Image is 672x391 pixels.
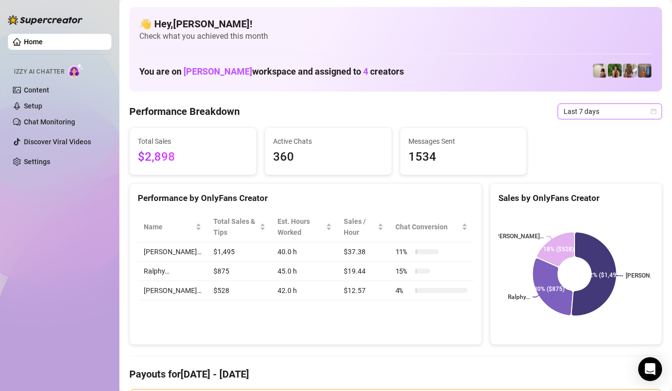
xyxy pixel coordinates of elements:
[138,148,248,167] span: $2,898
[272,281,338,300] td: 42.0 h
[395,285,411,296] span: 4 %
[24,138,91,146] a: Discover Viral Videos
[395,221,460,232] span: Chat Conversion
[623,64,637,78] img: Nathaniel
[138,136,248,147] span: Total Sales
[139,66,404,77] h1: You are on workspace and assigned to creators
[395,266,411,277] span: 15 %
[138,212,207,242] th: Name
[207,262,272,281] td: $875
[24,118,75,126] a: Chat Monitoring
[272,242,338,262] td: 40.0 h
[608,64,622,78] img: Nathaniel
[24,38,43,46] a: Home
[344,216,376,238] span: Sales / Hour
[207,281,272,300] td: $528
[138,242,207,262] td: [PERSON_NAME]…
[184,66,252,77] span: [PERSON_NAME]
[129,367,662,381] h4: Payouts for [DATE] - [DATE]
[498,192,654,205] div: Sales by OnlyFans Creator
[564,104,656,119] span: Last 7 days
[24,102,42,110] a: Setup
[14,67,64,77] span: Izzy AI Chatter
[24,158,50,166] a: Settings
[389,212,474,242] th: Chat Conversion
[278,216,324,238] div: Est. Hours Worked
[593,64,607,78] img: Ralphy
[68,63,84,78] img: AI Chatter
[24,86,49,94] a: Content
[408,136,519,147] span: Messages Sent
[138,262,207,281] td: Ralphy…
[272,262,338,281] td: 45.0 h
[508,294,530,301] text: Ralphy…
[273,148,384,167] span: 360
[338,242,389,262] td: $37.38
[338,212,389,242] th: Sales / Hour
[139,31,652,42] span: Check what you achieved this month
[213,216,258,238] span: Total Sales & Tips
[144,221,193,232] span: Name
[138,281,207,300] td: [PERSON_NAME]…
[138,192,474,205] div: Performance by OnlyFans Creator
[363,66,368,77] span: 4
[139,17,652,31] h4: 👋 Hey, [PERSON_NAME] !
[638,357,662,381] div: Open Intercom Messenger
[338,281,389,300] td: $12.57
[638,64,652,78] img: Wayne
[207,212,272,242] th: Total Sales & Tips
[207,242,272,262] td: $1,495
[8,15,83,25] img: logo-BBDzfeDw.svg
[493,233,543,240] text: [PERSON_NAME]…
[273,136,384,147] span: Active Chats
[338,262,389,281] td: $19.44
[129,104,240,118] h4: Performance Breakdown
[395,246,411,257] span: 11 %
[408,148,519,167] span: 1534
[651,108,657,114] span: calendar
